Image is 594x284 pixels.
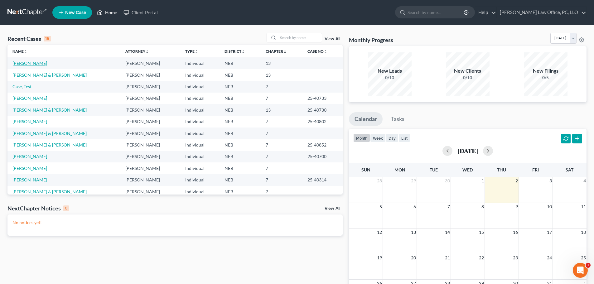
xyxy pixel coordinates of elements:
div: New Filings [524,67,567,75]
td: NEB [220,151,261,162]
td: 13 [261,57,302,69]
td: 25-40730 [302,104,343,116]
td: NEB [220,116,261,127]
button: list [398,134,410,142]
span: 23 [512,254,519,262]
button: month [353,134,370,142]
a: [PERSON_NAME] [12,119,47,124]
a: [PERSON_NAME] Law Office, PC, LLO [497,7,586,18]
td: Individual [180,151,220,162]
span: Sun [361,167,370,172]
span: 16 [512,229,519,236]
td: Individual [180,81,220,92]
span: 21 [444,254,451,262]
h2: [DATE] [457,147,478,154]
td: [PERSON_NAME] [120,162,180,174]
td: NEB [220,81,261,92]
td: 13 [261,104,302,116]
td: 7 [261,186,302,197]
td: [PERSON_NAME] [120,81,180,92]
iframe: Intercom live chat [573,263,588,278]
div: NextChapter Notices [7,205,69,212]
td: Individual [180,104,220,116]
span: Mon [394,167,405,172]
td: NEB [220,186,261,197]
div: 0/10 [368,75,412,81]
td: NEB [220,104,261,116]
td: [PERSON_NAME] [120,139,180,151]
td: Individual [180,69,220,81]
p: No notices yet! [12,219,338,226]
span: Tue [430,167,438,172]
a: [PERSON_NAME] & [PERSON_NAME] [12,131,87,136]
span: 25 [580,254,587,262]
td: NEB [220,93,261,104]
td: Individual [180,139,220,151]
a: Help [475,7,496,18]
div: 0/10 [446,75,490,81]
i: unfold_more [241,50,245,54]
a: Case, Test [12,84,31,89]
td: [PERSON_NAME] [120,151,180,162]
a: [PERSON_NAME] [12,166,47,171]
i: unfold_more [24,50,27,54]
td: [PERSON_NAME] [120,186,180,197]
td: [PERSON_NAME] [120,93,180,104]
span: New Case [65,10,86,15]
span: 28 [376,177,383,185]
a: Tasks [385,112,410,126]
td: Individual [180,128,220,139]
button: week [370,134,386,142]
td: NEB [220,174,261,186]
span: 17 [546,229,553,236]
td: 7 [261,128,302,139]
a: [PERSON_NAME] [12,154,47,159]
a: Client Portal [120,7,161,18]
td: 7 [261,162,302,174]
input: Search by name... [278,33,322,42]
span: 1 [586,263,591,268]
span: 3 [549,177,553,185]
div: 0 [63,205,69,211]
td: 7 [261,139,302,151]
span: 22 [478,254,485,262]
span: 6 [413,203,417,210]
span: 10 [546,203,553,210]
td: Individual [180,116,220,127]
a: Home [94,7,120,18]
span: 15 [478,229,485,236]
td: NEB [220,128,261,139]
a: [PERSON_NAME] [12,95,47,101]
span: 2 [515,177,519,185]
div: New Leads [368,67,412,75]
span: 7 [447,203,451,210]
i: unfold_more [195,50,198,54]
span: 20 [410,254,417,262]
td: 7 [261,151,302,162]
td: 25-40700 [302,151,343,162]
i: unfold_more [145,50,149,54]
span: 12 [376,229,383,236]
a: [PERSON_NAME] [12,60,47,66]
td: 13 [261,69,302,81]
span: 29 [410,177,417,185]
td: 25-40802 [302,116,343,127]
td: NEB [220,57,261,69]
span: 14 [444,229,451,236]
span: 18 [580,229,587,236]
td: [PERSON_NAME] [120,116,180,127]
span: 30 [444,177,451,185]
a: Nameunfold_more [12,49,27,54]
a: View All [325,37,340,41]
td: [PERSON_NAME] [120,174,180,186]
td: 25-40314 [302,174,343,186]
td: NEB [220,139,261,151]
td: Individual [180,162,220,174]
td: NEB [220,69,261,81]
a: View All [325,206,340,211]
span: 4 [583,177,587,185]
span: 13 [410,229,417,236]
div: New Clients [446,67,490,75]
div: Recent Cases [7,35,51,42]
input: Search by name... [408,7,465,18]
